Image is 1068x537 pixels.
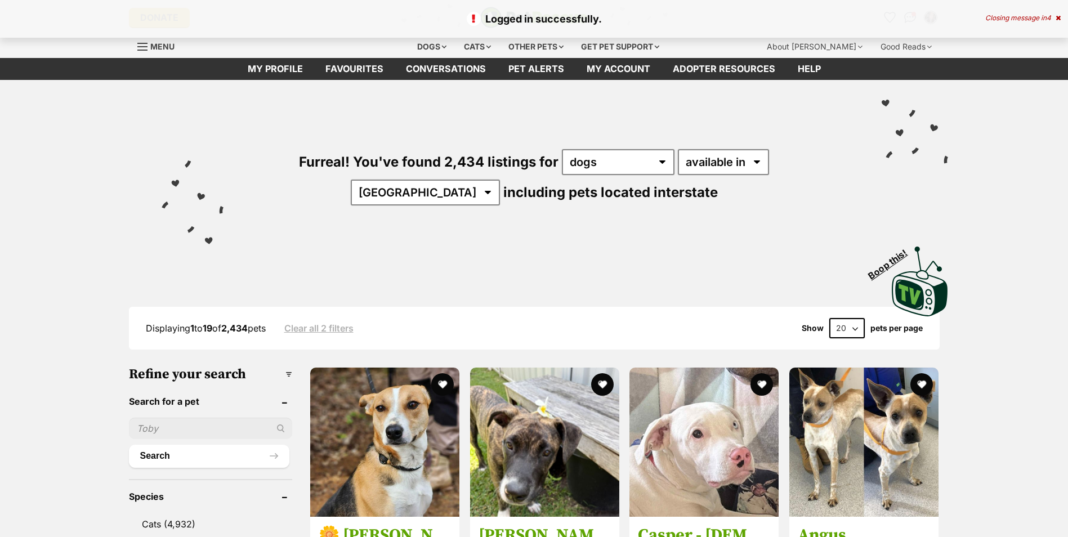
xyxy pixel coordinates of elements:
[431,373,454,396] button: favourite
[236,58,314,80] a: My profile
[11,11,1057,26] p: Logged in successfully.
[137,35,182,56] a: Menu
[129,366,293,382] h3: Refine your search
[470,368,619,517] img: Lucy - 10 Month Old Staffy X - American Staffordshire Terrier Dog
[146,323,266,334] span: Displaying to of pets
[150,42,175,51] span: Menu
[985,14,1061,22] div: Closing message in
[662,58,787,80] a: Adopter resources
[284,323,354,333] a: Clear all 2 filters
[1047,14,1051,22] span: 4
[892,247,948,316] img: PetRescue TV logo
[591,373,613,396] button: favourite
[497,58,575,80] a: Pet alerts
[129,418,293,439] input: Toby
[750,373,773,396] button: favourite
[870,324,923,333] label: pets per page
[503,184,718,200] span: including pets located interstate
[129,445,290,467] button: Search
[409,35,454,58] div: Dogs
[802,324,824,333] span: Show
[203,323,212,334] strong: 19
[299,154,558,170] span: Furreal! You've found 2,434 listings for
[910,373,933,396] button: favourite
[190,323,194,334] strong: 1
[789,368,939,517] img: Angus - Australian Cattle Dog
[575,58,662,80] a: My account
[129,396,293,406] header: Search for a pet
[129,491,293,502] header: Species
[787,58,832,80] a: Help
[573,35,667,58] div: Get pet support
[395,58,497,80] a: conversations
[759,35,870,58] div: About [PERSON_NAME]
[501,35,571,58] div: Other pets
[129,512,293,536] a: Cats (4,932)
[314,58,395,80] a: Favourites
[873,35,940,58] div: Good Reads
[221,323,248,334] strong: 2,434
[892,236,948,319] a: Boop this!
[310,368,459,517] img: 🌼 Daisy 6367 🌼 - Beagle x Australian Kelpie Dog
[456,35,499,58] div: Cats
[866,240,918,281] span: Boop this!
[629,368,779,517] img: Casper - 8 Month Old Staffy X - American Staffordshire Terrier Dog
